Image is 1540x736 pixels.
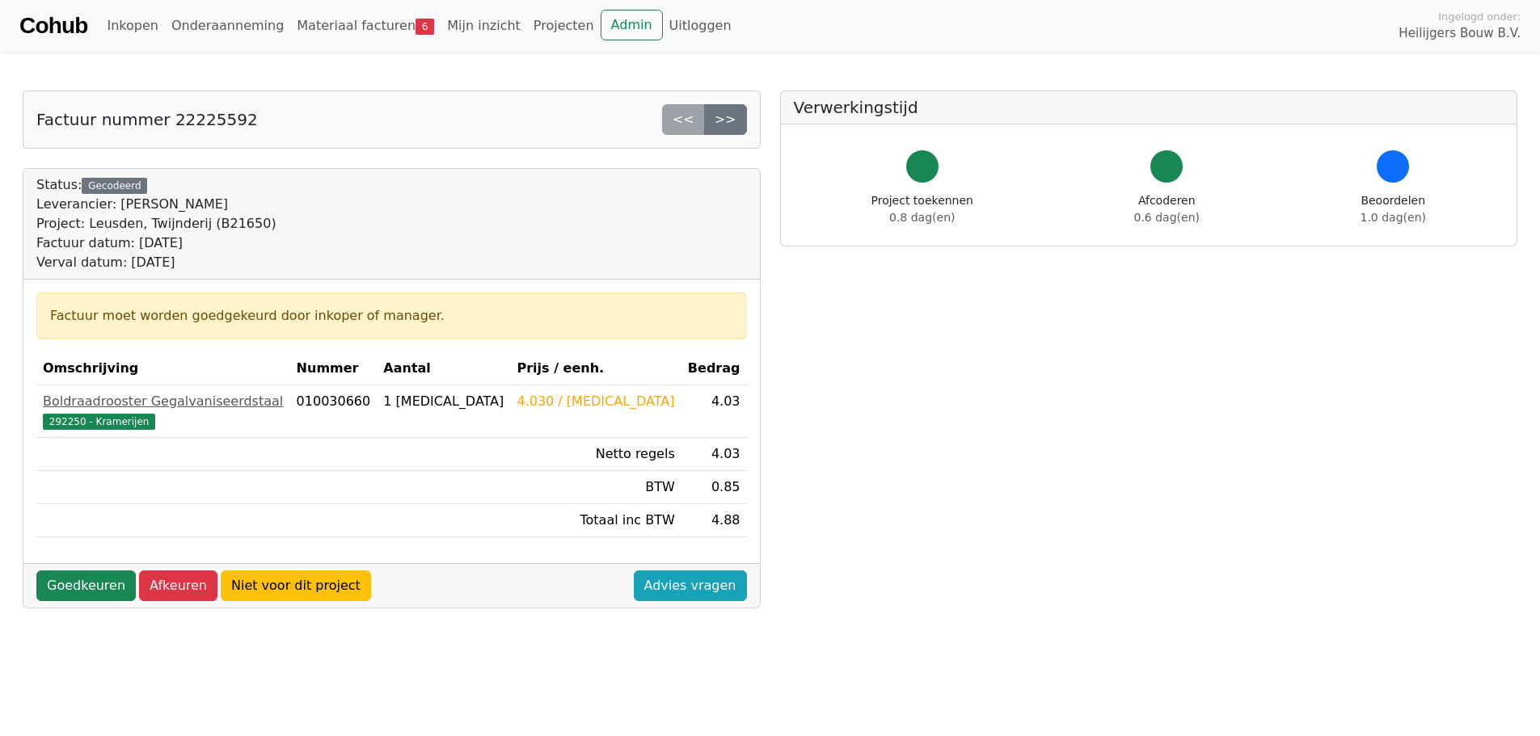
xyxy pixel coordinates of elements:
[290,352,378,385] th: Nummer
[36,570,136,601] a: Goedkeuren
[43,392,284,411] div: Boldraadrooster Gegalvaniseerdstaal
[139,570,217,601] a: Afkeuren
[510,352,681,385] th: Prijs / eenh.
[19,6,87,45] a: Cohub
[290,385,378,438] td: 010030660
[1134,211,1200,224] span: 0.6 dag(en)
[383,392,504,411] div: 1 [MEDICAL_DATA]
[510,438,681,471] td: Netto regels
[36,233,276,253] div: Factuur datum: [DATE]
[36,214,276,233] div: Project: Leusden, Twijnderij (B21650)
[82,178,147,194] div: Gecodeerd
[681,504,747,537] td: 4.88
[681,438,747,471] td: 4.03
[36,110,258,129] h5: Factuur nummer 22225592
[1438,9,1521,24] span: Ingelogd onder:
[441,10,527,42] a: Mijn inzicht
[663,10,738,42] a: Uitloggen
[794,98,1504,117] h5: Verwerkingstijd
[1361,192,1426,226] div: Beoordelen
[50,306,733,326] div: Factuur moet worden goedgekeurd door inkoper of manager.
[1399,24,1521,43] span: Heilijgers Bouw B.V.
[43,392,284,431] a: Boldraadrooster Gegalvaniseerdstaal292250 - Kramerijen
[681,471,747,504] td: 0.85
[290,10,441,42] a: Materiaal facturen6
[889,211,955,224] span: 0.8 dag(en)
[871,192,973,226] div: Project toekennen
[221,570,371,601] a: Niet voor dit project
[36,352,290,385] th: Omschrijving
[1361,211,1426,224] span: 1.0 dag(en)
[634,570,747,601] a: Advies vragen
[165,10,290,42] a: Onderaanneming
[36,195,276,214] div: Leverancier: [PERSON_NAME]
[377,352,510,385] th: Aantal
[510,471,681,504] td: BTW
[704,104,747,135] a: >>
[681,352,747,385] th: Bedrag
[527,10,601,42] a: Projecten
[681,385,747,438] td: 4.03
[36,253,276,272] div: Verval datum: [DATE]
[510,504,681,537] td: Totaal inc BTW
[517,392,674,411] div: 4.030 / [MEDICAL_DATA]
[43,414,155,430] span: 292250 - Kramerijen
[100,10,164,42] a: Inkopen
[416,19,434,35] span: 6
[1134,192,1200,226] div: Afcoderen
[601,10,663,40] a: Admin
[36,175,276,272] div: Status:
